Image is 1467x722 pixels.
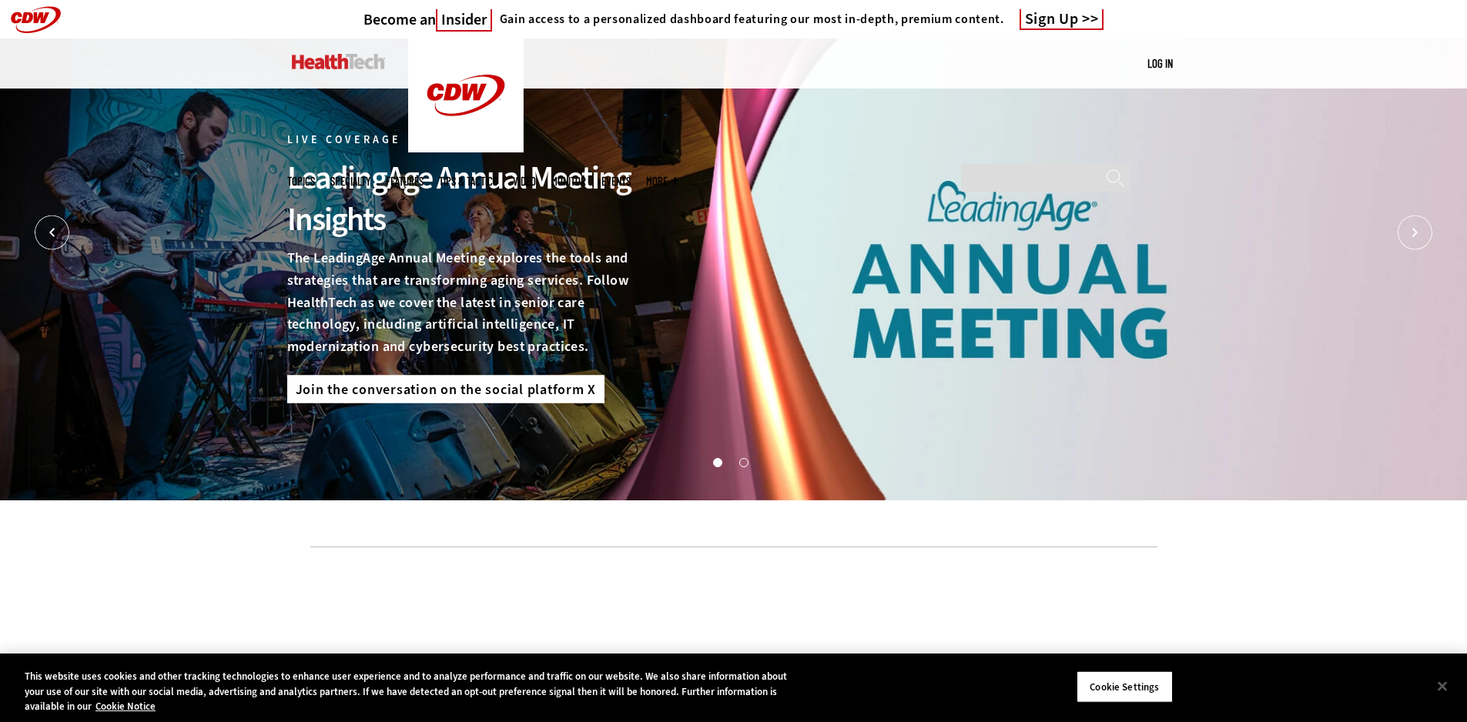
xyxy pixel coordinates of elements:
[439,175,497,187] a: Tips & Tactics
[1398,216,1432,250] button: Next
[454,570,1014,640] iframe: advertisement
[408,140,524,156] a: CDW
[287,175,315,187] span: Topics
[713,458,721,466] button: 1 of 2
[363,10,492,29] a: Become anInsider
[1077,670,1173,703] button: Cookie Settings
[363,10,492,29] h3: Become an
[1147,56,1173,70] a: Log in
[287,157,645,240] div: LeadingAge Annual Meeting Insights
[330,175,370,187] span: Specialty
[386,175,424,187] a: Features
[646,175,678,187] span: More
[492,12,1004,27] a: Gain access to a personalized dashboard featuring our most in-depth, premium content.
[513,175,536,187] a: Video
[500,12,1004,27] h4: Gain access to a personalized dashboard featuring our most in-depth, premium content.
[1425,669,1459,703] button: Close
[408,38,524,152] img: Home
[287,247,645,358] p: The LeadingAge Annual Meeting explores the tools and strategies that are transforming aging servi...
[551,175,586,187] a: MonITor
[35,216,69,250] button: Prev
[95,700,156,713] a: More information about your privacy
[1147,55,1173,72] div: User menu
[25,669,807,714] div: This website uses cookies and other tracking technologies to enhance user experience and to analy...
[287,375,605,403] a: Join the conversation on the social platform X
[1020,9,1104,30] a: Sign Up
[292,54,385,69] img: Home
[601,175,631,187] a: Events
[739,458,747,466] button: 2 of 2
[436,9,492,32] span: Insider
